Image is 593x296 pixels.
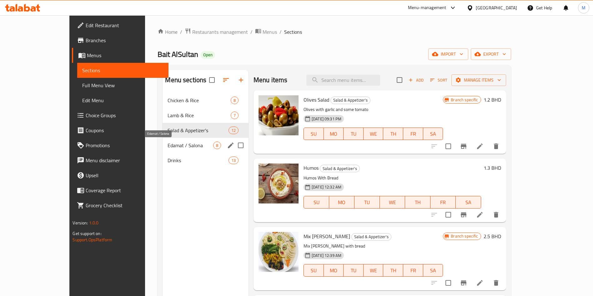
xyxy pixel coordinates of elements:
a: Menus [72,48,168,63]
a: Edit Restaurant [72,18,168,33]
span: Salad & Appetizer's [320,165,359,172]
button: SA [456,196,481,208]
span: Coverage Report [86,187,163,194]
div: items [229,157,239,164]
span: Branches [86,37,163,44]
span: MO [326,266,341,275]
span: TH [386,266,401,275]
a: Edit menu item [476,279,484,287]
span: [DATE] 09:31 PM [309,116,344,122]
span: Promotions [86,142,163,149]
span: Salad & Appetizer's [352,233,391,240]
p: Olives with garlic and some tomato [304,106,443,113]
div: items [229,127,239,134]
h2: Menu sections [165,75,206,85]
span: TH [386,129,401,138]
h2: Menu items [254,75,288,85]
nav: Menu sections [163,90,249,170]
button: delete [489,207,504,222]
span: Menus [263,28,277,36]
span: Select to update [442,208,455,221]
a: Choice Groups [72,108,168,123]
button: FR [403,264,423,277]
div: items [213,142,221,149]
span: Humos [304,163,319,173]
span: MO [326,129,341,138]
button: TU [344,264,364,277]
a: Edit menu item [476,143,484,150]
p: Humos With Bread [304,174,481,182]
span: [DATE] 12:39 AM [309,253,344,258]
span: Version: [73,219,88,227]
button: TH [383,264,403,277]
a: Grocery Checklist [72,198,168,213]
a: Coupons [72,123,168,138]
span: Open [201,52,215,58]
button: import [428,48,468,60]
div: Salad & Appetizer's12 [163,123,249,138]
span: SA [426,266,441,275]
span: Select section [393,73,406,87]
li: / [180,28,182,36]
button: WE [364,264,384,277]
button: SU [304,128,324,140]
span: import [433,50,463,58]
button: Sort [429,75,449,85]
span: Branch specific [448,97,480,103]
button: delete [489,275,504,290]
span: 8 [231,98,238,103]
span: Manage items [456,76,501,84]
span: 12 [229,128,238,133]
button: MO [324,128,344,140]
h6: 1.2 BHD [484,95,501,104]
span: Sort items [426,75,451,85]
span: Sections [82,67,163,74]
nav: breadcrumb [158,28,511,36]
div: Chicken & Rice [168,97,230,104]
span: Get support on: [73,229,101,238]
li: / [250,28,253,36]
div: Drinks13 [163,153,249,168]
span: SA [426,129,441,138]
a: Menu disclaimer [72,153,168,168]
button: TU [354,196,380,208]
span: Branch specific [448,233,480,239]
span: [DATE] 12:32 AM [309,184,344,190]
button: export [471,48,511,60]
span: Select to update [442,276,455,289]
span: Restaurants management [192,28,248,36]
span: SU [306,129,321,138]
span: 7 [231,113,238,118]
span: 13 [229,158,238,163]
a: Sections [77,63,168,78]
button: edit [226,141,235,150]
span: SU [306,198,327,207]
span: TU [346,266,361,275]
span: Olives Salad [304,95,329,104]
span: FR [406,129,421,138]
a: Menus [255,28,277,36]
span: Menus [87,52,163,59]
input: search [306,75,380,86]
span: Drinks [168,157,228,164]
div: Edamat / Salona8edit [163,138,249,153]
p: Mix [PERSON_NAME] with bread [304,242,443,250]
span: 8 [214,143,221,148]
span: export [476,50,506,58]
button: SA [423,128,443,140]
span: 1.0.0 [89,219,99,227]
button: Add section [234,73,249,88]
li: / [279,28,282,36]
div: Lamb & Rice [168,112,230,119]
span: Sort sections [219,73,234,88]
button: SU [304,196,329,208]
a: Restaurants management [185,28,248,36]
span: Edit Menu [82,97,163,104]
button: TU [344,128,364,140]
div: Chicken & Rice8 [163,93,249,108]
span: Edit Restaurant [86,22,163,29]
div: items [231,97,239,104]
a: Upsell [72,168,168,183]
a: Support.OpsPlatform [73,236,112,244]
button: Manage items [451,74,506,86]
